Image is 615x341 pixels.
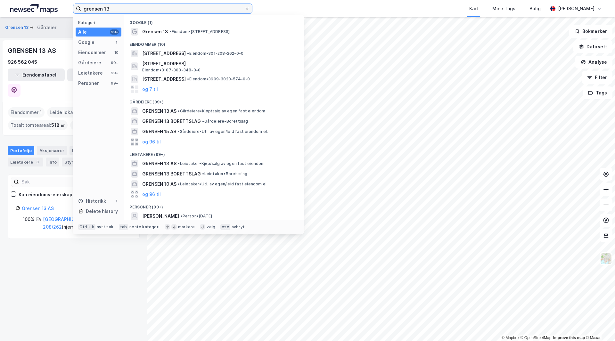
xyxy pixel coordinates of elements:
div: Historikk [78,197,106,205]
img: Z [600,253,612,265]
div: velg [207,224,215,230]
div: Eiendommer [78,49,106,56]
button: Eiendomstabell [8,69,65,81]
button: Analyse [575,56,612,69]
span: • [187,77,189,81]
span: Eiendom • 301-208-262-0-0 [187,51,243,56]
a: Mapbox [502,336,519,340]
span: Leietaker • Kjøp/salg av egen fast eiendom [178,161,265,166]
span: • [178,161,180,166]
div: Styret [62,158,88,166]
a: Improve this map [553,336,585,340]
div: Personer [78,79,99,87]
div: Kun eiendoms-eierskap [19,191,72,199]
div: 99+ [110,70,119,76]
span: 1 [40,109,42,116]
button: Grensen 13 [5,24,30,31]
button: Tags [583,86,612,99]
img: logo.a4113a55bc3d86da70a041830d287a7e.svg [10,4,58,13]
div: Portefølje [8,146,34,155]
div: Leide lokasjoner : [47,107,93,118]
span: Person • [DATE] [180,214,212,219]
button: Bokmerker [569,25,612,38]
div: Google (1) [124,15,304,27]
div: avbryt [232,224,245,230]
input: Søk [19,177,89,187]
span: Eiendom • 3909-3020-574-0-0 [187,77,250,82]
div: 99+ [110,81,119,86]
div: Kart [469,5,478,12]
div: markere [178,224,195,230]
div: tab [119,224,128,230]
div: 10 [114,50,119,55]
span: GRENSEN 13 BORETTSLAG [142,118,201,125]
div: esc [220,224,230,230]
span: • [178,109,180,113]
button: Datasett [573,40,612,53]
div: Bolig [529,5,541,12]
span: Grensen 13 [142,28,168,36]
div: Totalt byggareal : [70,120,132,130]
span: Gårdeiere • Utl. av egen/leid fast eiendom el. [177,129,268,134]
div: Leietakere (99+) [124,147,304,158]
div: 8 [34,159,41,165]
span: Leietaker • Borettslag [202,171,247,176]
a: OpenStreetMap [521,336,552,340]
a: Grensen 13 AS [22,206,54,211]
div: Gårdeiere [78,59,101,67]
div: Ctrl + k [78,224,95,230]
div: Eiendommer [70,146,109,155]
div: Leietakere [78,69,103,77]
button: og 96 til [142,191,161,198]
span: GRENSEN 13 AS [142,160,176,167]
div: Kontrollprogram for chat [583,310,615,341]
div: 99+ [110,60,119,65]
span: • [202,171,204,176]
div: Gårdeiere (99+) [124,94,304,106]
div: Kategori [78,20,121,25]
iframe: Chat Widget [583,310,615,341]
span: Eiendom • [STREET_ADDRESS] [169,29,230,34]
button: og 7 til [142,85,158,93]
span: • [177,129,179,134]
span: [PERSON_NAME] [142,212,179,220]
div: ( hjemmelshaver ) [43,215,132,231]
div: Delete history [86,207,118,215]
button: Filter [582,71,612,84]
div: 926 562 045 [8,58,37,66]
div: neste kategori [129,224,160,230]
div: Eiendommer (10) [124,37,304,48]
span: GRENSEN 15 AS [142,128,176,135]
div: Eiendommer : [8,107,45,118]
button: Leietakertabell [67,69,124,81]
div: Gårdeier [37,24,56,31]
span: GRENSEN 10 AS [142,180,176,188]
div: Leietakere [8,158,43,166]
span: • [187,51,189,56]
span: [STREET_ADDRESS] [142,50,186,57]
span: GRENSEN 13 BORETTSLAG [142,170,201,178]
div: Personer (99+) [124,199,304,211]
div: 1 [114,40,119,45]
div: nytt søk [97,224,114,230]
span: GRENSEN 13 AS [142,107,176,115]
div: 1 [114,199,119,204]
div: Google [78,38,94,46]
div: GRENSEN 13 AS [8,45,57,56]
span: Leietaker • Utl. av egen/leid fast eiendom el. [178,182,267,187]
div: 99+ [110,29,119,35]
div: Alle [78,28,87,36]
span: • [202,119,204,124]
span: Gårdeiere • Borettslag [202,119,248,124]
button: og 96 til [142,138,161,146]
span: Gårdeiere • Kjøp/salg av egen fast eiendom [178,109,265,114]
a: [GEOGRAPHIC_DATA], 208/262 [43,216,91,230]
div: [PERSON_NAME] [558,5,594,12]
span: • [169,29,171,34]
span: 518 ㎡ [51,121,65,129]
div: Info [46,158,59,166]
span: • [180,214,182,218]
div: 100% [23,215,34,223]
div: Aksjonærer [37,146,67,155]
span: [STREET_ADDRESS] [142,60,296,68]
